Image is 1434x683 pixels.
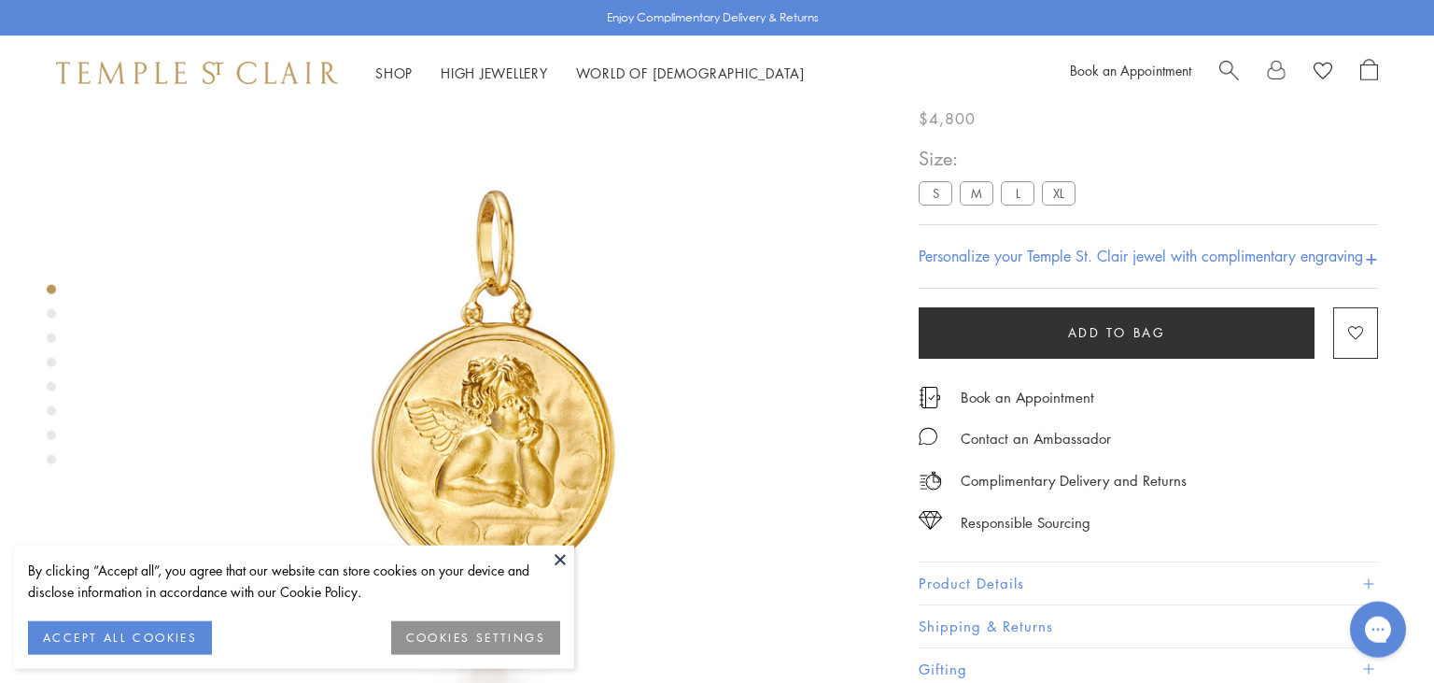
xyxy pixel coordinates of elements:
[441,64,548,82] a: High JewelleryHigh Jewellery
[1068,322,1166,343] span: Add to bag
[919,469,942,492] img: icon_delivery.svg
[919,107,976,131] span: $4,800
[1070,61,1191,79] a: Book an Appointment
[919,605,1378,647] button: Shipping & Returns
[919,427,937,446] img: MessageIcon-01_2.svg
[961,387,1094,407] a: Book an Appointment
[919,143,1083,174] span: Size:
[919,245,1363,267] h4: Personalize your Temple St. Clair jewel with complimentary engraving
[47,280,56,479] div: Product gallery navigation
[961,511,1090,534] div: Responsible Sourcing
[1042,181,1075,205] label: XL
[375,64,413,82] a: ShopShop
[1341,595,1415,664] iframe: Gorgias live chat messenger
[919,307,1314,359] button: Add to bag
[919,511,942,530] img: icon_sourcing.svg
[961,427,1111,450] div: Contact an Ambassador
[56,62,338,84] img: Temple St. Clair
[961,469,1187,492] p: Complimentary Delivery and Returns
[28,560,560,603] div: By clicking “Accept all”, you agree that our website can store cookies on your device and disclos...
[1001,181,1034,205] label: L
[375,62,805,85] nav: Main navigation
[1360,59,1378,87] a: Open Shopping Bag
[576,64,805,82] a: World of [DEMOGRAPHIC_DATA]World of [DEMOGRAPHIC_DATA]
[607,8,819,27] p: Enjoy Complimentary Delivery & Returns
[1314,59,1332,87] a: View Wishlist
[919,387,941,408] img: icon_appointment.svg
[919,181,952,205] label: S
[960,181,993,205] label: M
[1219,59,1239,87] a: Search
[28,621,212,655] button: ACCEPT ALL COOKIES
[391,621,560,655] button: COOKIES SETTINGS
[919,562,1378,605] button: Product Details
[1365,239,1378,274] h4: +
